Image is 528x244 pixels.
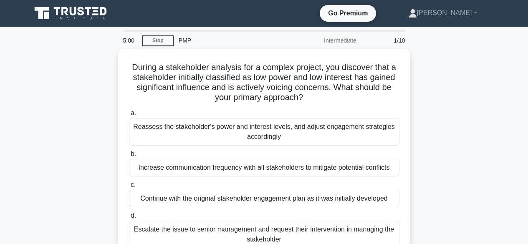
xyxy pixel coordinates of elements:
h5: During a stakeholder analysis for a complex project, you discover that a stakeholder initially cl... [128,62,400,103]
a: Stop [142,35,174,46]
div: Intermediate [288,32,361,49]
span: d. [131,212,136,219]
a: [PERSON_NAME] [389,5,497,21]
span: b. [131,150,136,157]
div: 1/10 [361,32,410,49]
div: Increase communication frequency with all stakeholders to mitigate potential conflicts [129,159,399,176]
div: Continue with the original stakeholder engagement plan as it was initially developed [129,190,399,207]
a: Go Premium [323,8,373,18]
div: Reassess the stakeholder's power and interest levels, and adjust engagement strategies accordingly [129,118,399,146]
div: 5:00 [118,32,142,49]
span: a. [131,109,136,116]
div: PMP [174,32,288,49]
span: c. [131,181,136,188]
